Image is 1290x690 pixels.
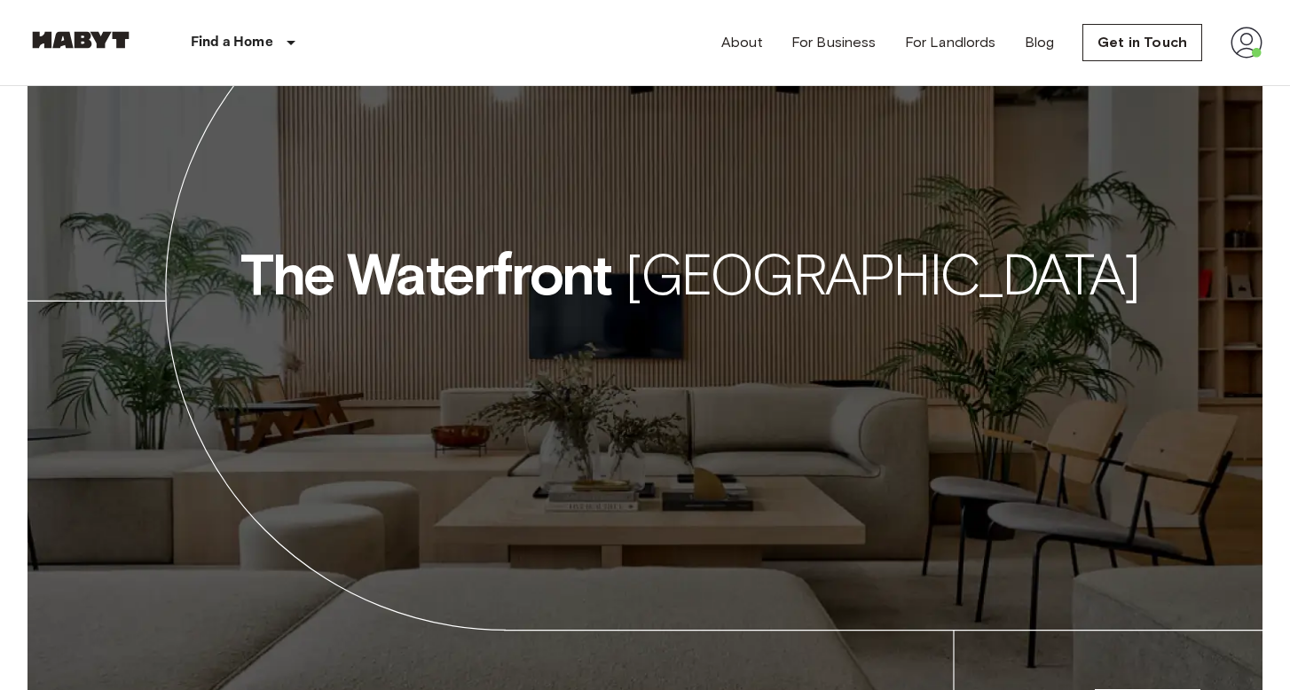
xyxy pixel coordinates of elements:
[1231,27,1262,59] img: avatar
[721,32,763,53] a: About
[28,31,134,49] img: Habyt
[905,32,996,53] a: For Landlords
[791,32,877,53] a: For Business
[191,32,273,53] p: Find a Home
[1025,32,1055,53] a: Blog
[1082,24,1202,61] a: Get in Touch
